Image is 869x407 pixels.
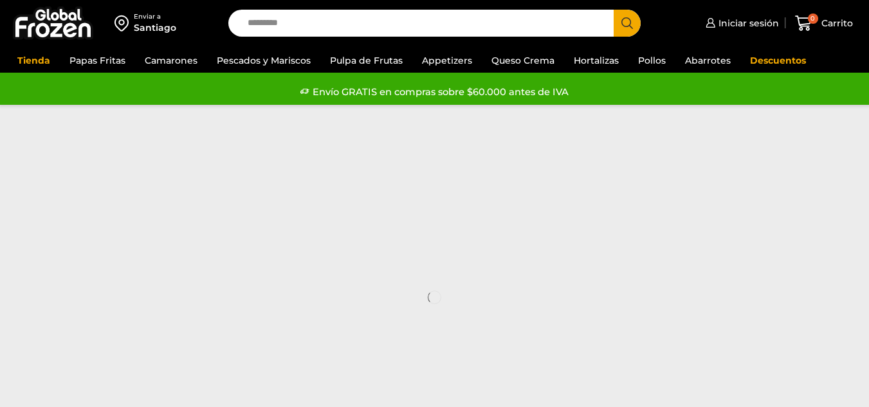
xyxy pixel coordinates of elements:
[114,12,134,34] img: address-field-icon.svg
[485,48,561,73] a: Queso Crema
[818,17,853,30] span: Carrito
[744,48,812,73] a: Descuentos
[679,48,737,73] a: Abarrotes
[324,48,409,73] a: Pulpa de Frutas
[134,21,176,34] div: Santiago
[210,48,317,73] a: Pescados y Mariscos
[134,12,176,21] div: Enviar a
[63,48,132,73] a: Papas Fritas
[702,10,779,36] a: Iniciar sesión
[138,48,204,73] a: Camarones
[416,48,479,73] a: Appetizers
[11,48,57,73] a: Tienda
[792,8,856,39] a: 0 Carrito
[808,14,818,24] span: 0
[614,10,641,37] button: Search button
[567,48,625,73] a: Hortalizas
[715,17,779,30] span: Iniciar sesión
[632,48,672,73] a: Pollos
